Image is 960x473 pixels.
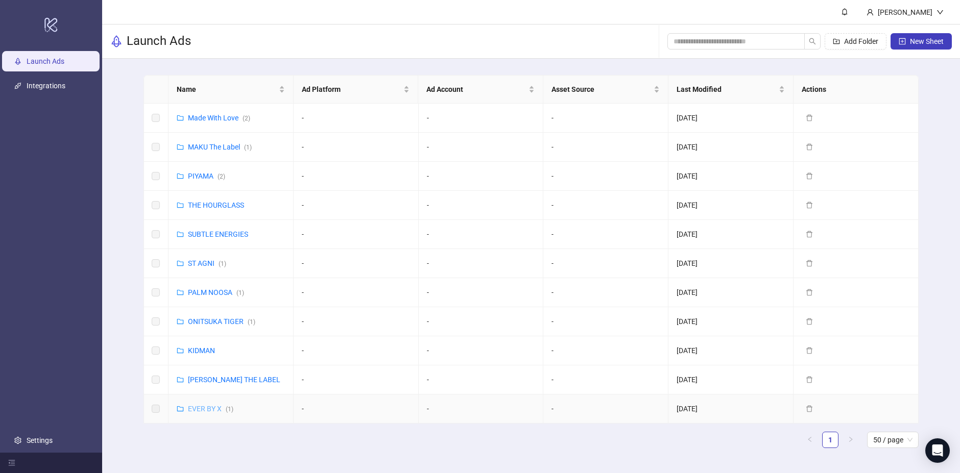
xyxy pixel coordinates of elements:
span: folder [177,143,184,151]
div: Page Size [867,432,919,448]
button: New Sheet [891,33,952,49]
th: Ad Platform [294,76,419,104]
a: Launch Ads [27,57,64,65]
span: search [809,38,816,45]
td: - [419,133,544,162]
span: Add Folder [844,37,878,45]
span: folder-add [833,38,840,45]
button: right [843,432,859,448]
span: New Sheet [910,37,944,45]
span: delete [806,376,813,383]
span: folder [177,376,184,383]
span: folder [177,172,184,180]
td: [DATE] [668,365,794,394]
button: Add Folder [825,33,886,49]
td: - [419,278,544,307]
td: - [294,307,419,336]
td: - [543,278,668,307]
a: Settings [27,436,53,444]
span: delete [806,260,813,267]
span: ( 1 ) [244,144,252,151]
span: delete [806,114,813,121]
td: [DATE] [668,278,794,307]
li: 1 [822,432,838,448]
td: - [543,249,668,278]
td: [DATE] [668,394,794,424]
td: - [419,191,544,220]
a: THE HOURGLASS [188,201,244,209]
span: delete [806,202,813,209]
a: ONITSUKA TIGER(1) [188,317,255,326]
td: - [543,365,668,394]
span: folder [177,318,184,325]
a: Integrations [27,82,65,90]
button: left [802,432,818,448]
div: [PERSON_NAME] [874,7,937,18]
td: - [419,249,544,278]
td: [DATE] [668,133,794,162]
li: Next Page [843,432,859,448]
td: - [294,278,419,307]
td: - [543,394,668,424]
a: ST AGNI(1) [188,259,226,267]
span: 50 / page [873,432,913,447]
td: - [294,394,419,424]
span: plus-square [899,38,906,45]
span: folder [177,260,184,267]
span: Ad Platform [302,84,402,95]
td: - [419,104,544,133]
span: folder [177,202,184,209]
a: PIYAMA(2) [188,172,225,180]
td: [DATE] [668,336,794,365]
span: delete [806,172,813,180]
a: EVER BY X(1) [188,405,233,413]
span: ( 2 ) [218,173,225,180]
span: Last Modified [677,84,777,95]
th: Last Modified [668,76,794,104]
a: [PERSON_NAME] THE LABEL [188,376,280,384]
td: - [419,162,544,191]
span: menu-fold [8,459,15,466]
td: - [543,336,668,365]
span: delete [806,347,813,354]
span: left [807,436,813,442]
div: Open Intercom Messenger [925,438,950,463]
td: - [419,365,544,394]
span: delete [806,289,813,296]
span: ( 1 ) [219,260,226,267]
span: rocket [110,35,123,47]
a: KIDMAN [188,346,215,355]
td: [DATE] [668,307,794,336]
td: - [543,191,668,220]
h3: Launch Ads [127,33,191,49]
span: ( 1 ) [226,406,233,413]
th: Name [169,76,294,104]
span: folder [177,347,184,354]
th: Ad Account [418,76,543,104]
span: delete [806,405,813,412]
span: Ad Account [426,84,526,95]
td: - [294,220,419,249]
a: 1 [823,432,838,447]
span: delete [806,231,813,238]
td: - [543,133,668,162]
td: - [294,162,419,191]
a: MAKU The Label(1) [188,143,252,151]
span: right [848,436,854,442]
span: delete [806,318,813,325]
td: [DATE] [668,104,794,133]
td: - [419,307,544,336]
span: folder [177,231,184,238]
span: delete [806,143,813,151]
span: ( 1 ) [248,318,255,326]
span: Asset Source [551,84,652,95]
th: Asset Source [543,76,668,104]
td: - [294,104,419,133]
a: PALM NOOSA(1) [188,288,244,296]
td: - [419,336,544,365]
td: - [294,191,419,220]
td: [DATE] [668,162,794,191]
td: [DATE] [668,191,794,220]
a: Made With Love(2) [188,114,250,122]
a: SUBTLE ENERGIES [188,230,248,238]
